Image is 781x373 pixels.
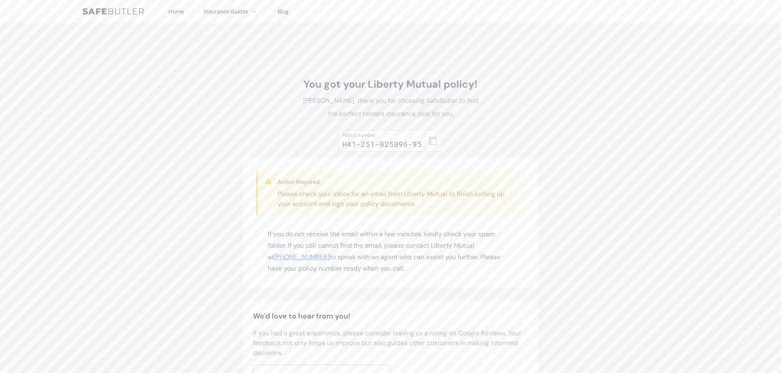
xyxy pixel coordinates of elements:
[278,178,519,186] h3: Action Required
[274,253,330,261] a: [PHONE_NUMBER]
[342,132,422,138] div: Policy number
[82,8,144,15] img: SafeButler Text Logo
[278,8,289,15] a: Blog
[342,138,422,150] div: H41-251-025096-95
[268,228,514,274] p: If you do not receive the email within a few minutes, kindly check your spam folder. If you still...
[299,94,483,120] p: [PERSON_NAME], thank you for choosing SafeButler to find the perfect renters insurance deal for you.
[299,78,483,91] h1: You got your Liberty Mutual policy!
[204,7,258,16] button: Insurance Guides
[168,8,184,15] a: Home
[253,328,528,358] p: If you had a great experience, please consider leaving us a rating on Google Reviews. Your feedba...
[253,310,528,322] h2: We'd love to hear from you!
[278,189,519,209] p: Please check your inbox for an email from Liberty Mutual to finish setting up your account and si...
